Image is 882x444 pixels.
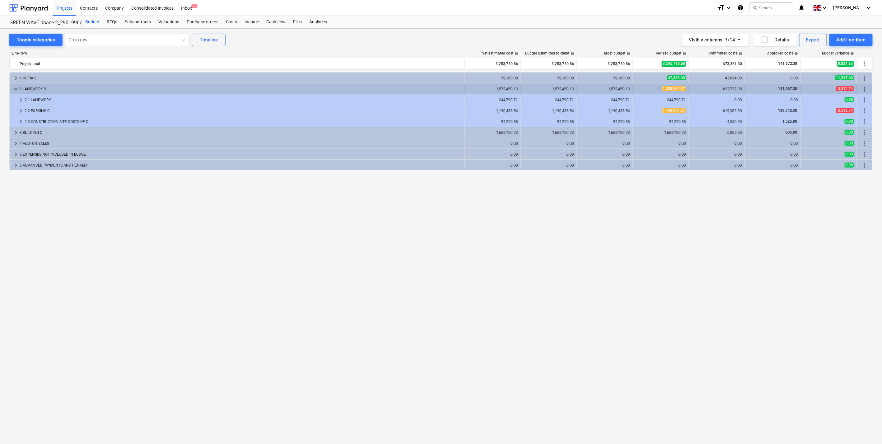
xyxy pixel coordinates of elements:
button: Export [799,34,827,46]
div: 1,662,120.73 [523,130,574,135]
span: 0.00 [845,152,854,157]
div: 0.00 [691,163,742,168]
span: help [737,52,742,55]
div: Export [806,36,820,44]
div: Visible columns : 7/14 [689,36,741,44]
div: 3,253,750.86 [467,59,518,69]
span: More actions [861,140,868,147]
span: keyboard_arrow_right [12,151,20,158]
div: 1,190,438.54 [523,109,574,113]
span: help [681,52,686,55]
button: Search [750,2,793,13]
a: Costs [222,16,241,28]
div: 673,361.30 [691,59,742,69]
span: keyboard_arrow_right [12,74,20,82]
div: 59,180.00 [523,76,574,80]
span: -3,512.74 [836,86,854,91]
div: 0.00 [691,141,742,146]
div: 1,190,438.54 [467,109,518,113]
div: Target budget [602,51,630,55]
button: Timeline [192,34,226,46]
div: 97,220.88 [467,120,518,124]
div: Project total [20,59,462,69]
div: 6 ADVANCED PAYMENTS AND PENALTY [20,160,462,170]
div: 0.00 [691,152,742,157]
span: More actions [861,129,868,136]
span: More actions [861,162,868,169]
div: 0.00 [523,141,574,146]
span: keyboard_arrow_right [17,107,25,115]
div: 3,253,750.86 [523,59,574,69]
span: 141,067.30 [777,87,798,91]
div: Net estimated cost [482,51,518,55]
div: 0.00 [579,163,630,168]
div: 1,532,450.13 [523,87,574,91]
div: 59,180.00 [579,76,630,80]
span: 11,547.00 [835,75,854,80]
div: 59,180.00 [467,76,518,80]
div: 2.1 LANDWORK [25,95,462,105]
div: 97,220.88 [635,120,686,124]
a: Budget [82,16,103,28]
div: 0.00 [635,152,686,157]
div: Revised budget [656,51,686,55]
span: 139,542.30 [777,108,798,113]
span: search [753,5,758,10]
a: Cash flow [263,16,289,28]
span: keyboard_arrow_right [12,162,20,169]
div: 3,253,750.86 [579,59,630,69]
span: 47,633.00 [667,75,686,80]
div: 0.00 [523,152,574,157]
div: 0.00 [747,98,798,102]
div: 3 BUILDING C [20,128,462,138]
div: 6,005.00 [691,130,742,135]
span: help [569,52,574,55]
span: 1,525.00 [782,119,798,124]
i: keyboard_arrow_down [821,4,828,12]
div: 0.00 [579,141,630,146]
span: help [793,52,798,55]
span: More actions [861,118,868,125]
a: Income [241,16,263,28]
div: 4,350.00 [691,120,742,124]
span: keyboard_arrow_right [17,118,25,125]
div: 619,382.30 [691,109,742,113]
span: help [849,52,854,55]
div: 2.2 PARKING C [25,106,462,116]
div: Timeline [200,36,218,44]
button: Visible columns:7/14 [682,34,749,46]
div: Budget variance [822,51,854,55]
span: keyboard_arrow_right [17,96,25,104]
div: 1,662,120.73 [579,130,630,135]
span: More actions [861,107,868,115]
a: Subcontracts [121,16,155,28]
div: 0.00 [747,76,798,80]
span: 0.00 [845,130,854,135]
span: 0.00 [845,97,854,102]
i: format_size [717,4,725,12]
span: [PERSON_NAME] [833,5,865,10]
div: 1 INFRA 2 [20,73,462,83]
a: Valuations [155,16,183,28]
button: Toggle categories [9,34,63,46]
div: Add line-item [836,36,866,44]
i: keyboard_arrow_down [725,4,732,12]
div: Files [289,16,306,28]
div: 244,790.71 [467,98,518,102]
div: 0.00 [747,141,798,146]
span: More actions [861,151,868,158]
div: 0.00 [579,152,630,157]
div: 1,532,450.13 [467,87,518,91]
div: Toggle categories [17,36,55,44]
div: 244,790.71 [579,98,630,102]
span: More actions [861,60,868,68]
span: -3,512.74 [836,108,854,113]
i: Knowledge base [737,4,744,12]
span: 1 [191,4,198,8]
div: 97,220.88 [523,120,574,124]
i: keyboard_arrow_down [865,4,873,12]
